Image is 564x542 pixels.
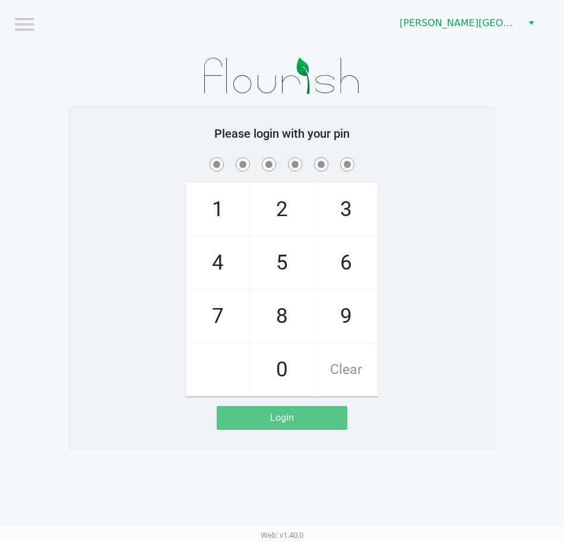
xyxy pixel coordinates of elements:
span: 2 [251,183,313,236]
span: 3 [315,183,378,236]
h5: Please login with your pin [77,126,487,141]
span: [PERSON_NAME][GEOGRAPHIC_DATA] [400,16,515,30]
span: 4 [186,237,249,289]
button: Select [522,12,540,34]
span: 9 [315,290,378,343]
span: Clear [315,344,378,396]
span: 7 [186,290,249,343]
span: 5 [251,237,313,289]
span: Web: v1.40.0 [261,531,303,540]
span: 8 [251,290,313,343]
span: 0 [251,344,313,396]
span: 6 [315,237,378,289]
span: 1 [186,183,249,236]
